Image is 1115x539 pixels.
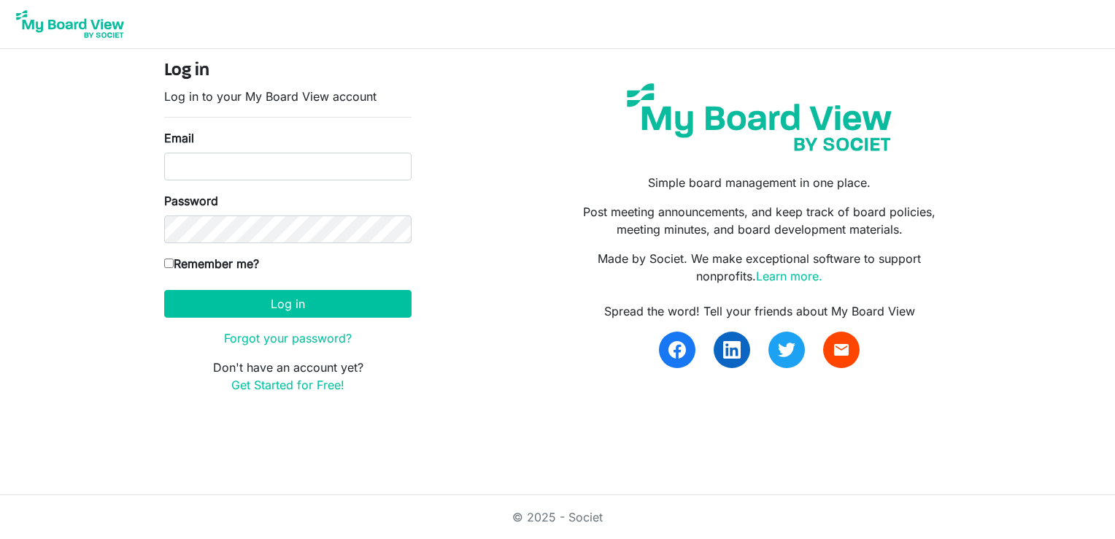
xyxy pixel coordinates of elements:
img: linkedin.svg [723,341,741,359]
a: © 2025 - Societ [512,510,603,524]
a: Forgot your password? [224,331,352,345]
label: Remember me? [164,255,259,272]
input: Remember me? [164,259,174,268]
a: email [823,332,860,368]
label: Password [164,192,218,210]
span: email [833,341,850,359]
img: my-board-view-societ.svg [616,72,903,162]
img: twitter.svg [778,341,795,359]
button: Log in [164,290,412,318]
a: Learn more. [756,269,822,283]
p: Post meeting announcements, and keep track of board policies, meeting minutes, and board developm... [568,203,951,238]
p: Log in to your My Board View account [164,88,412,105]
a: Get Started for Free! [231,378,344,392]
img: My Board View Logo [12,6,128,42]
h4: Log in [164,61,412,82]
img: facebook.svg [668,341,686,359]
p: Made by Societ. We make exceptional software to support nonprofits. [568,250,951,285]
label: Email [164,129,194,147]
div: Spread the word! Tell your friends about My Board View [568,302,951,320]
p: Don't have an account yet? [164,359,412,394]
p: Simple board management in one place. [568,174,951,191]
